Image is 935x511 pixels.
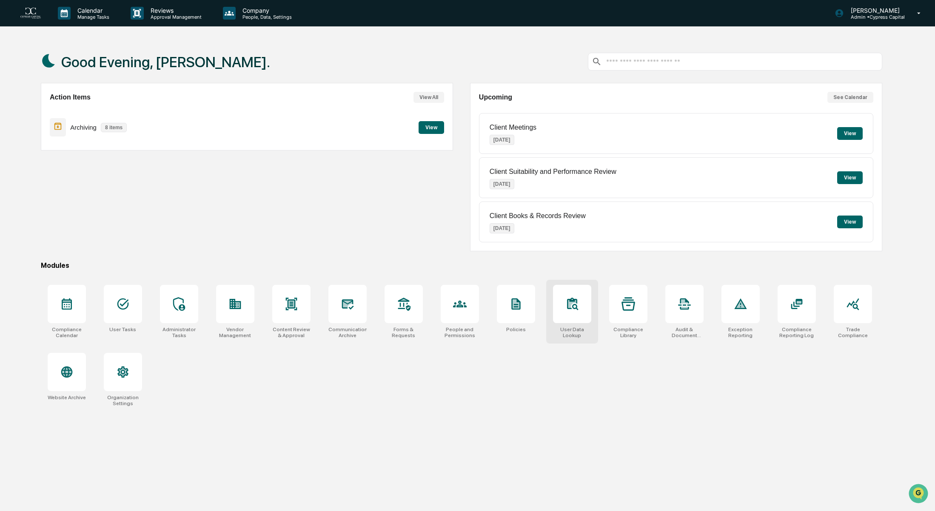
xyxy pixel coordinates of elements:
[827,92,873,103] button: See Calendar
[328,326,367,338] div: Communications Archive
[837,127,863,140] button: View
[70,173,105,182] span: Attestations
[75,138,93,145] span: [DATE]
[75,115,93,122] span: [DATE]
[385,326,423,338] div: Forms & Requests
[9,94,57,101] div: Past conversations
[837,216,863,228] button: View
[48,395,86,400] div: Website Archive
[553,326,591,338] div: User Data Lookup
[71,138,74,145] span: •
[9,190,15,197] div: 🔎
[837,171,863,184] button: View
[48,326,86,338] div: Compliance Calendar
[216,326,254,338] div: Vendor Management
[61,54,270,71] h1: Good Evening, [PERSON_NAME].
[18,65,33,80] img: 8933085812038_c878075ebb4cc5468115_72.jpg
[9,130,22,144] img: Jack Rasmussen
[109,326,136,332] div: User Tasks
[479,94,512,101] h2: Upcoming
[101,123,127,132] p: 8 items
[5,186,57,202] a: 🔎Data Lookup
[38,65,140,73] div: Start new chat
[721,326,760,338] div: Exception Reporting
[26,115,69,122] span: [PERSON_NAME]
[17,173,55,182] span: Preclearance
[58,170,109,185] a: 🗄️Attestations
[9,174,15,181] div: 🖐️
[506,326,526,332] div: Policies
[17,116,24,122] img: 1746055101610-c473b297-6a78-478c-a979-82029cc54cd1
[9,107,22,121] img: Jack Rasmussen
[41,261,882,270] div: Modules
[5,170,58,185] a: 🖐️Preclearance
[60,210,103,217] a: Powered byPylon
[665,326,704,338] div: Audit & Document Logs
[17,190,54,198] span: Data Lookup
[490,212,586,220] p: Client Books & Records Review
[490,135,514,145] p: [DATE]
[9,17,155,31] p: How can we help?
[26,138,69,145] span: [PERSON_NAME]
[490,124,536,131] p: Client Meetings
[419,121,444,134] button: View
[441,326,479,338] div: People and Permissions
[145,67,155,77] button: Start new chat
[908,483,931,506] iframe: Open customer support
[9,65,24,80] img: 1746055101610-c473b297-6a78-478c-a979-82029cc54cd1
[104,395,142,406] div: Organization Settings
[609,326,647,338] div: Compliance Library
[71,7,114,14] p: Calendar
[419,123,444,131] a: View
[38,73,117,80] div: We're available if you need us!
[20,8,41,19] img: logo
[160,326,198,338] div: Administrator Tasks
[50,94,91,101] h2: Action Items
[62,174,68,181] div: 🗄️
[71,115,74,122] span: •
[490,179,514,189] p: [DATE]
[85,210,103,217] span: Pylon
[413,92,444,103] button: View All
[844,7,905,14] p: [PERSON_NAME]
[70,124,97,131] p: Archiving
[778,326,816,338] div: Compliance Reporting Log
[17,139,24,145] img: 1746055101610-c473b297-6a78-478c-a979-82029cc54cd1
[236,14,296,20] p: People, Data, Settings
[132,92,155,102] button: See all
[144,7,206,14] p: Reviews
[844,14,905,20] p: Admin • Cypress Capital
[272,326,311,338] div: Content Review & Approval
[144,14,206,20] p: Approval Management
[71,14,114,20] p: Manage Tasks
[490,168,616,176] p: Client Suitability and Performance Review
[236,7,296,14] p: Company
[490,223,514,233] p: [DATE]
[834,326,872,338] div: Trade Compliance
